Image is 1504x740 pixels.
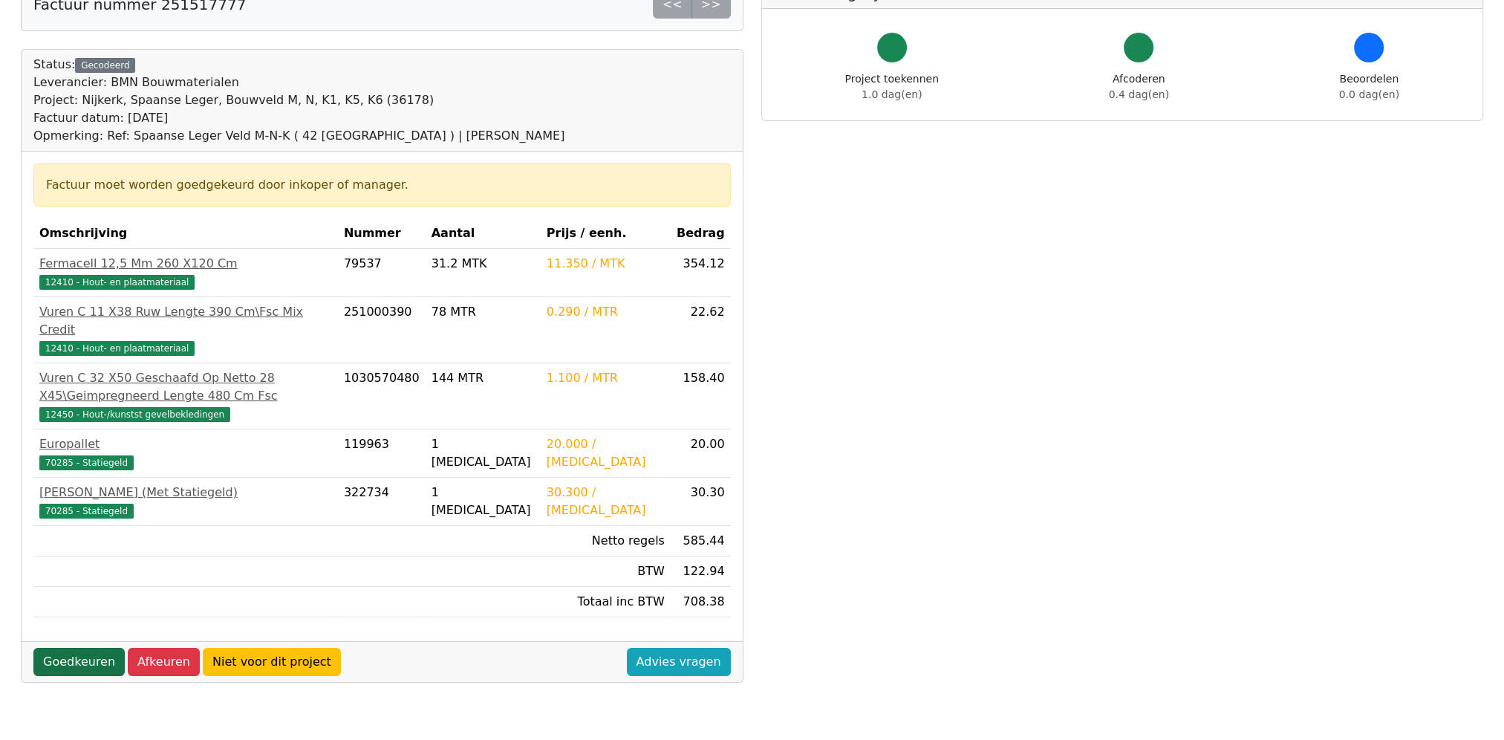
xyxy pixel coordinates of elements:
[39,303,332,357] a: Vuren C 11 X38 Ruw Lengte 390 Cm\Fsc Mix Credit12410 - Hout- en plaatmateriaal
[46,176,718,194] div: Factuur moet worden goedgekeurd door inkoper of manager.
[33,74,564,91] div: Leverancier: BMN Bouwmaterialen
[33,56,564,145] div: Status:
[39,455,134,470] span: 70285 - Statiegeld
[541,218,671,249] th: Prijs / eenh.
[39,275,195,290] span: 12410 - Hout- en plaatmateriaal
[338,297,426,363] td: 251000390
[432,484,535,519] div: 1 [MEDICAL_DATA]
[432,303,535,321] div: 78 MTR
[338,478,426,526] td: 322734
[627,648,731,676] a: Advies vragen
[39,303,332,339] div: Vuren C 11 X38 Ruw Lengte 390 Cm\Fsc Mix Credit
[1339,88,1399,100] span: 0.0 dag(en)
[75,58,135,73] div: Gecodeerd
[671,429,731,478] td: 20.00
[33,127,564,145] div: Opmerking: Ref: Spaanse Leger Veld M-N-K ( 42 [GEOGRAPHIC_DATA] ) | [PERSON_NAME]
[39,407,230,422] span: 12450 - Hout-/kunstst gevelbekledingen
[547,303,665,321] div: 0.290 / MTR
[39,255,332,273] div: Fermacell 12,5 Mm 260 X120 Cm
[203,648,341,676] a: Niet voor dit project
[845,71,939,103] div: Project toekennen
[39,435,332,471] a: Europallet70285 - Statiegeld
[39,369,332,423] a: Vuren C 32 X50 Geschaafd Op Netto 28 X45\Geimpregneerd Lengte 480 Cm Fsc12450 - Hout-/kunstst gev...
[33,218,338,249] th: Omschrijving
[39,484,332,502] div: [PERSON_NAME] (Met Statiegeld)
[338,363,426,429] td: 1030570480
[338,249,426,297] td: 79537
[39,255,332,291] a: Fermacell 12,5 Mm 260 X120 Cm12410 - Hout- en plaatmateriaal
[671,478,731,526] td: 30.30
[671,363,731,429] td: 158.40
[547,435,665,471] div: 20.000 / [MEDICAL_DATA]
[39,341,195,356] span: 12410 - Hout- en plaatmateriaal
[541,556,671,587] td: BTW
[426,218,541,249] th: Aantal
[671,218,731,249] th: Bedrag
[1109,71,1169,103] div: Afcoderen
[671,249,731,297] td: 354.12
[671,587,731,617] td: 708.38
[541,587,671,617] td: Totaal inc BTW
[862,88,922,100] span: 1.0 dag(en)
[33,91,564,109] div: Project: Nijkerk, Spaanse Leger, Bouwveld M, N, K1, K5, K6 (36178)
[39,435,332,453] div: Europallet
[39,484,332,519] a: [PERSON_NAME] (Met Statiegeld)70285 - Statiegeld
[338,218,426,249] th: Nummer
[432,435,535,471] div: 1 [MEDICAL_DATA]
[39,369,332,405] div: Vuren C 32 X50 Geschaafd Op Netto 28 X45\Geimpregneerd Lengte 480 Cm Fsc
[128,648,200,676] a: Afkeuren
[541,526,671,556] td: Netto regels
[671,556,731,587] td: 122.94
[1339,71,1399,103] div: Beoordelen
[432,369,535,387] div: 144 MTR
[671,526,731,556] td: 585.44
[432,255,535,273] div: 31.2 MTK
[338,429,426,478] td: 119963
[547,484,665,519] div: 30.300 / [MEDICAL_DATA]
[547,369,665,387] div: 1.100 / MTR
[547,255,665,273] div: 11.350 / MTK
[39,504,134,519] span: 70285 - Statiegeld
[33,648,125,676] a: Goedkeuren
[1109,88,1169,100] span: 0.4 dag(en)
[671,297,731,363] td: 22.62
[33,109,564,127] div: Factuur datum: [DATE]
